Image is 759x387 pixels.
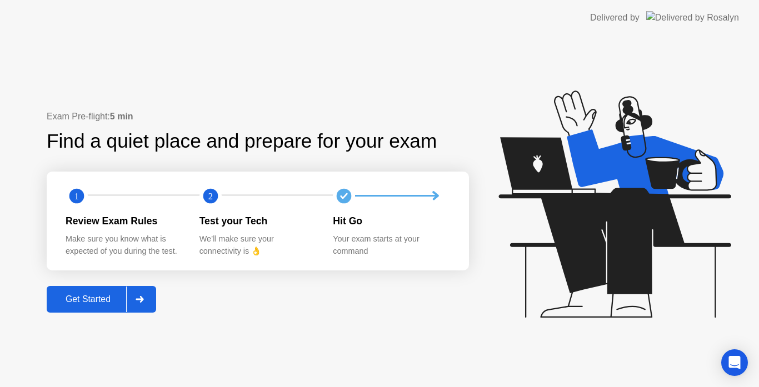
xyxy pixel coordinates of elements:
[646,11,739,24] img: Delivered by Rosalyn
[110,112,133,121] b: 5 min
[47,110,469,123] div: Exam Pre-flight:
[199,233,316,257] div: We’ll make sure your connectivity is 👌
[590,11,640,24] div: Delivered by
[47,286,156,313] button: Get Started
[199,214,316,228] div: Test your Tech
[208,190,213,201] text: 2
[47,127,438,156] div: Find a quiet place and prepare for your exam
[66,233,182,257] div: Make sure you know what is expected of you during the test.
[66,214,182,228] div: Review Exam Rules
[333,233,449,257] div: Your exam starts at your command
[74,190,79,201] text: 1
[333,214,449,228] div: Hit Go
[50,294,126,304] div: Get Started
[721,349,748,376] div: Open Intercom Messenger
